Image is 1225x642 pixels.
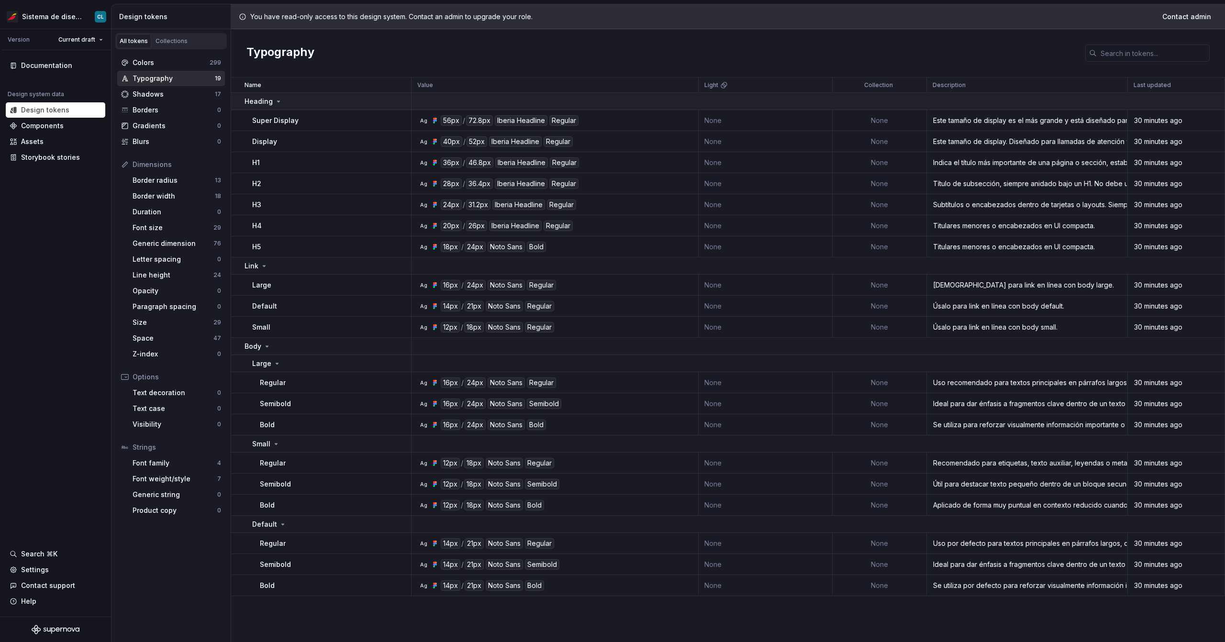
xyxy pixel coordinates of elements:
[927,301,1126,311] div: Úsalo para link en línea con body default.
[441,178,462,189] div: 28px
[489,136,542,147] div: Iberia Headline
[2,6,109,27] button: Sistema de diseño IberiaCL
[466,199,490,210] div: 31.2px
[486,301,523,311] div: Noto Sans
[6,594,105,609] button: Help
[420,582,427,589] div: Ag
[133,506,217,515] div: Product copy
[420,400,427,408] div: Ag
[833,110,927,131] td: None
[133,239,213,248] div: Generic dimension
[547,199,576,210] div: Regular
[133,443,221,452] div: Strings
[465,280,486,290] div: 24px
[699,317,833,338] td: None
[252,179,261,188] p: H2
[699,372,833,393] td: None
[213,271,221,279] div: 24
[8,90,64,98] div: Design system data
[525,458,554,468] div: Regular
[420,459,427,467] div: Ag
[699,275,833,296] td: None
[133,302,217,311] div: Paragraph spacing
[250,12,533,22] p: You have read-only access to this design system. Contact an admin to upgrade your role.
[129,385,225,400] a: Text decoration0
[21,153,80,162] div: Storybook stories
[1128,137,1224,146] div: 30 minutes ago
[119,12,227,22] div: Design tokens
[463,221,465,231] div: /
[213,224,221,232] div: 29
[927,322,1126,332] div: Úsalo para link en línea con body small.
[252,439,270,449] p: Small
[133,89,215,99] div: Shadows
[129,236,225,251] a: Generic dimension76
[833,275,927,296] td: None
[1128,116,1224,125] div: 30 minutes ago
[465,242,486,252] div: 24px
[117,87,225,102] a: Shadows17
[6,562,105,577] a: Settings
[927,200,1126,210] div: Subtítulos o encabezados dentro de tarjetas o layouts. Siempre después de H2.
[699,236,833,257] td: None
[461,242,464,252] div: /
[117,134,225,149] a: Blurs0
[699,474,833,495] td: None
[129,283,225,299] a: Opacity0
[252,301,277,311] p: Default
[260,399,291,409] p: Semibold
[215,177,221,184] div: 13
[464,500,484,510] div: 18px
[465,398,486,409] div: 24px
[699,131,833,152] td: None
[133,74,215,83] div: Typography
[833,215,927,236] td: None
[525,322,554,332] div: Regular
[833,495,927,516] td: None
[260,420,275,430] p: Bold
[260,458,286,468] p: Regular
[133,490,217,499] div: Generic string
[927,399,1126,409] div: Ideal para dar énfasis a fragmentos clave dentro de un texto largo, como nombres, cifras, acciones.
[6,118,105,133] a: Components
[246,44,314,62] h2: Typography
[461,322,463,332] div: /
[117,102,225,118] a: Borders0
[927,179,1126,188] div: Título de subsección, siempre anidado bajo un H1. No debe usarse como título principal de página.
[461,301,464,311] div: /
[441,280,460,290] div: 16px
[441,136,462,147] div: 40px
[488,398,525,409] div: Noto Sans
[465,377,486,388] div: 24px
[527,398,561,409] div: Semibold
[488,242,525,252] div: Noto Sans
[7,11,18,22] img: 55604660-494d-44a9-beb2-692398e9940a.png
[927,280,1126,290] div: [DEMOGRAPHIC_DATA] para link en línea con body large.
[156,37,188,45] div: Collections
[1128,378,1224,387] div: 30 minutes ago
[129,204,225,220] a: Duration0
[699,215,833,236] td: None
[21,121,64,131] div: Components
[833,152,927,173] td: None
[699,152,833,173] td: None
[466,178,493,189] div: 36.4px
[1162,12,1211,22] span: Contact admin
[486,322,523,332] div: Noto Sans
[6,546,105,562] button: Search ⌘K
[252,137,277,146] p: Display
[97,13,104,21] div: CL
[525,479,559,489] div: Semibold
[129,315,225,330] a: Size29
[699,495,833,516] td: None
[215,192,221,200] div: 18
[21,549,57,559] div: Search ⌘K
[129,346,225,362] a: Z-index0
[441,377,460,388] div: 16px
[213,240,221,247] div: 76
[217,106,221,114] div: 0
[32,625,79,634] svg: Supernova Logo
[252,322,270,332] p: Small
[833,317,927,338] td: None
[461,280,464,290] div: /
